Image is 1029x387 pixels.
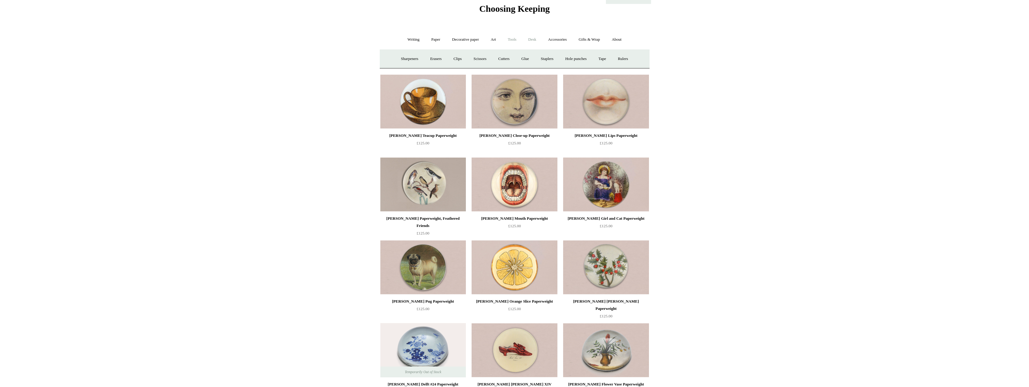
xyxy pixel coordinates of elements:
span: £125.00 [508,307,521,311]
a: Writing [402,32,425,48]
div: [PERSON_NAME] Paperweight, Feathered Friends [382,215,464,229]
img: John Derian Flower Vase Paperweight [563,323,649,377]
img: John Derian Close-up Paperweight [472,74,557,129]
a: Glue [516,51,534,67]
a: John Derian Orange Slice Paperweight John Derian Orange Slice Paperweight [472,240,557,294]
div: [PERSON_NAME] Teacup Paperweight [382,132,464,139]
span: £125.00 [600,224,612,228]
a: John Derian Mouth Paperweight John Derian Mouth Paperweight [472,157,557,212]
img: John Derian Paperweight, Feathered Friends [380,157,466,212]
a: John Derian Pug Paperweight John Derian Pug Paperweight [380,240,466,294]
a: [PERSON_NAME] Close-up Paperweight £125.00 [472,132,557,157]
a: [PERSON_NAME] [PERSON_NAME] Paperweight £125.00 [563,298,649,322]
span: £125.00 [508,224,521,228]
span: £125.00 [416,141,429,145]
a: [PERSON_NAME] Mouth Paperweight £125.00 [472,215,557,240]
img: John Derian Delft #24 Paperweight [380,323,466,377]
a: Art [485,32,501,48]
a: John Derian Delft #24 Paperweight John Derian Delft #24 Paperweight Temporarily Out of Stock [380,323,466,377]
a: Clips [448,51,467,67]
span: £125.00 [600,314,612,318]
img: John Derian Girl and Cat Paperweight [563,157,649,212]
a: Decorative paper [447,32,484,48]
div: [PERSON_NAME] Close-up Paperweight [473,132,556,139]
img: John Derian Ilex Holly Paperweight [563,240,649,294]
a: [PERSON_NAME] Paperweight, Feathered Friends £125.00 [380,215,466,240]
a: Erasers [425,51,447,67]
img: John Derian Louis XIV Slipper Paperweight [472,323,557,377]
a: About [606,32,627,48]
a: Choosing Keeping [479,8,550,13]
a: Paper [426,32,446,48]
a: John Derian Close-up Paperweight John Derian Close-up Paperweight [472,74,557,129]
div: [PERSON_NAME] Orange Slice Paperweight [473,298,556,305]
img: John Derian Pug Paperweight [380,240,466,294]
a: [PERSON_NAME] Orange Slice Paperweight £125.00 [472,298,557,322]
a: Sharpeners [395,51,424,67]
a: Rulers [613,51,634,67]
a: Tools [502,32,522,48]
div: [PERSON_NAME] [PERSON_NAME] Paperweight [565,298,647,312]
a: John Derian Lips Paperweight John Derian Lips Paperweight [563,74,649,129]
span: £125.00 [416,231,429,235]
a: John Derian Flower Vase Paperweight John Derian Flower Vase Paperweight [563,323,649,377]
div: [PERSON_NAME] Girl and Cat Paperweight [565,215,647,222]
a: [PERSON_NAME] Teacup Paperweight £125.00 [380,132,466,157]
span: £125.00 [508,141,521,145]
a: Accessories [543,32,572,48]
a: John Derian Teacup Paperweight John Derian Teacup Paperweight [380,74,466,129]
a: John Derian Louis XIV Slipper Paperweight John Derian Louis XIV Slipper Paperweight [472,323,557,377]
a: John Derian Ilex Holly Paperweight John Derian Ilex Holly Paperweight [563,240,649,294]
img: John Derian Lips Paperweight [563,74,649,129]
a: Cutters [493,51,515,67]
a: John Derian Girl and Cat Paperweight John Derian Girl and Cat Paperweight [563,157,649,212]
a: Tape [593,51,611,67]
span: £125.00 [600,141,612,145]
a: [PERSON_NAME] Lips Paperweight £125.00 [563,132,649,157]
span: Choosing Keeping [479,4,550,14]
a: John Derian Paperweight, Feathered Friends John Derian Paperweight, Feathered Friends [380,157,466,212]
a: Hole punches [560,51,592,67]
img: John Derian Orange Slice Paperweight [472,240,557,294]
a: Gifts & Wrap [573,32,605,48]
div: [PERSON_NAME] Pug Paperweight [382,298,464,305]
div: [PERSON_NAME] Lips Paperweight [565,132,647,139]
a: [PERSON_NAME] Girl and Cat Paperweight £125.00 [563,215,649,240]
div: [PERSON_NAME] Mouth Paperweight [473,215,556,222]
a: Staplers [535,51,559,67]
a: Scissors [468,51,492,67]
a: Desk [523,32,542,48]
span: Temporarily Out of Stock [399,367,447,377]
span: £125.00 [416,307,429,311]
a: [PERSON_NAME] Pug Paperweight £125.00 [380,298,466,322]
img: John Derian Teacup Paperweight [380,74,466,129]
img: John Derian Mouth Paperweight [472,157,557,212]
